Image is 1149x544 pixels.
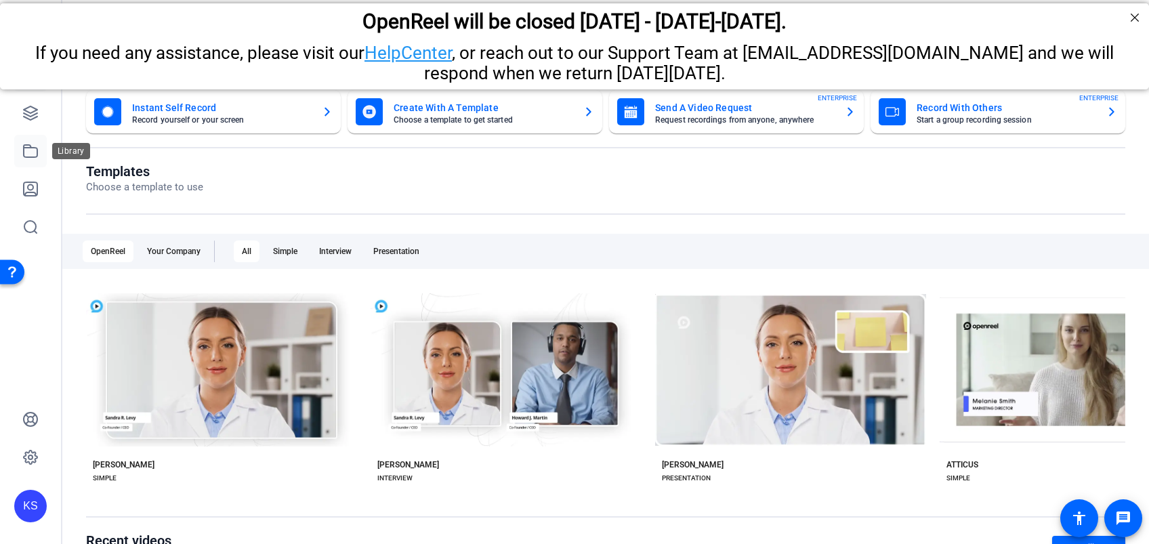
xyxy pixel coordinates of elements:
[93,459,154,470] div: [PERSON_NAME]
[35,39,1114,80] span: If you need any assistance, please visit our , or reach out to our Support Team at [EMAIL_ADDRESS...
[946,459,978,470] div: ATTICUS
[451,376,467,392] mat-icon: play_arrow
[871,90,1125,133] button: Record With OthersStart a group recording sessionENTERPRISE
[1035,341,1134,350] span: Start with [PERSON_NAME]
[662,459,724,470] div: [PERSON_NAME]
[348,90,602,133] button: Create With A TemplateChoose a template to get started
[1115,510,1131,526] mat-icon: message
[377,473,413,484] div: INTERVIEW
[132,116,311,124] mat-card-subtitle: Record yourself or your screen
[83,240,133,262] div: OpenReel
[469,380,562,388] span: Preview [PERSON_NAME]
[86,180,203,195] p: Choose a template to use
[655,100,834,116] mat-card-title: Send A Video Request
[311,240,360,262] div: Interview
[1038,376,1054,392] mat-icon: play_arrow
[1079,93,1119,103] span: ENTERPRISE
[364,39,452,60] a: HelpCenter
[132,100,311,116] mat-card-title: Instant Self Record
[93,473,117,484] div: SIMPLE
[818,93,857,103] span: ENTERPRISE
[365,240,427,262] div: Presentation
[377,459,439,470] div: [PERSON_NAME]
[754,380,846,388] span: Preview [PERSON_NAME]
[14,490,47,522] div: KS
[86,90,341,133] button: Instant Self RecordRecord yourself or your screen
[732,337,748,354] mat-icon: check_circle
[735,376,751,392] mat-icon: play_arrow
[166,376,182,392] mat-icon: play_arrow
[163,337,179,354] mat-icon: check_circle
[394,100,572,116] mat-card-title: Create With A Template
[662,473,711,484] div: PRESENTATION
[466,341,565,350] span: Start with [PERSON_NAME]
[394,116,572,124] mat-card-subtitle: Choose a template to get started
[234,240,259,262] div: All
[182,341,280,350] span: Start with [PERSON_NAME]
[917,116,1095,124] mat-card-subtitle: Start a group recording session
[52,143,90,159] div: Library
[265,240,306,262] div: Simple
[1057,380,1113,388] span: Preview Atticus
[447,337,463,354] mat-icon: check_circle
[139,240,209,262] div: Your Company
[185,380,277,388] span: Preview [PERSON_NAME]
[751,341,850,350] span: Start with [PERSON_NAME]
[609,90,864,133] button: Send A Video RequestRequest recordings from anyone, anywhereENTERPRISE
[917,100,1095,116] mat-card-title: Record With Others
[1016,337,1032,354] mat-icon: check_circle
[1071,510,1087,526] mat-icon: accessibility
[655,116,834,124] mat-card-subtitle: Request recordings from anyone, anywhere
[946,473,970,484] div: SIMPLE
[86,163,203,180] h1: Templates
[17,6,1132,30] div: OpenReel will be closed [DATE] - [DATE]-[DATE].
